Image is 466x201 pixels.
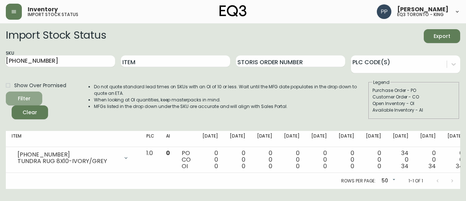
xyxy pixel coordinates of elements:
[141,147,160,173] td: 1.0
[447,150,463,170] div: 0 0
[220,5,246,17] img: logo
[28,12,78,17] h5: import stock status
[18,94,31,103] div: Filter
[214,162,218,170] span: 0
[14,82,66,89] span: Show Over Promised
[17,158,119,165] div: TUNDRA RUG 8X10-IVORY/GREY
[12,150,135,166] div: [PHONE_NUMBER]TUNDRA RUG 8X10-IVORY/GREY
[379,175,397,187] div: 50
[242,162,245,170] span: 0
[339,150,354,170] div: 0 0
[141,131,160,147] th: PLC
[15,22,120,31] div: Choose from black oak, oak, or walnut. Larger table also available.
[17,108,42,117] span: Clear
[6,131,141,147] th: Item
[106,50,120,56] div: $899
[224,131,251,147] th: [DATE]
[414,131,442,147] th: [DATE]
[341,178,376,184] p: Rows per page:
[372,94,455,100] div: Customer Order - CO
[387,131,414,147] th: [DATE]
[278,131,305,147] th: [DATE]
[372,100,455,107] div: Open Inventory - OI
[202,150,218,170] div: 0 0
[408,178,423,184] p: 1-1 of 1
[360,131,387,147] th: [DATE]
[166,149,170,157] span: 0
[17,151,119,158] div: [PHONE_NUMBER]
[430,32,454,41] span: Export
[182,150,191,170] div: PO CO
[420,150,436,170] div: 0 0
[378,162,381,170] span: 0
[94,84,368,97] li: Do not quote standard lead times on SKUs with an OI of 10 or less. Wait until the MFG date popula...
[372,79,390,86] legend: Legend
[401,162,408,170] span: 34
[296,162,300,170] span: 0
[94,97,368,103] li: When looking at OI quantities, keep masterpacks in mind.
[15,18,120,22] div: 32.5w × 32.5d × 15h
[366,150,382,170] div: 0 0
[333,131,360,147] th: [DATE]
[257,150,273,170] div: 0 0
[372,87,455,94] div: Purchase Order - PO
[393,150,408,170] div: 34 0
[94,103,368,110] li: MFGs listed in the drop down under the SKU are accurate and will align with Sales Portal.
[28,7,58,12] span: Inventory
[397,12,444,17] h5: eq3 toronto - king
[424,29,460,43] button: Export
[377,4,391,19] img: 93ed64739deb6bac3372f15ae91c6632
[197,131,224,147] th: [DATE]
[15,11,120,18] div: Sage Round Coffee Table - Small
[351,162,354,170] span: 0
[429,162,436,170] span: 34
[305,131,333,147] th: [DATE]
[230,150,245,170] div: 0 0
[6,29,106,43] h2: Import Stock Status
[12,105,48,119] button: Clear
[182,162,188,170] span: OI
[311,150,327,170] div: 0 0
[323,162,327,170] span: 0
[397,7,449,12] span: [PERSON_NAME]
[372,107,455,113] div: Available Inventory - AI
[456,162,463,170] span: 34
[269,162,272,170] span: 0
[251,131,279,147] th: [DATE]
[160,131,176,147] th: AI
[284,150,300,170] div: 0 0
[6,92,42,105] button: Filter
